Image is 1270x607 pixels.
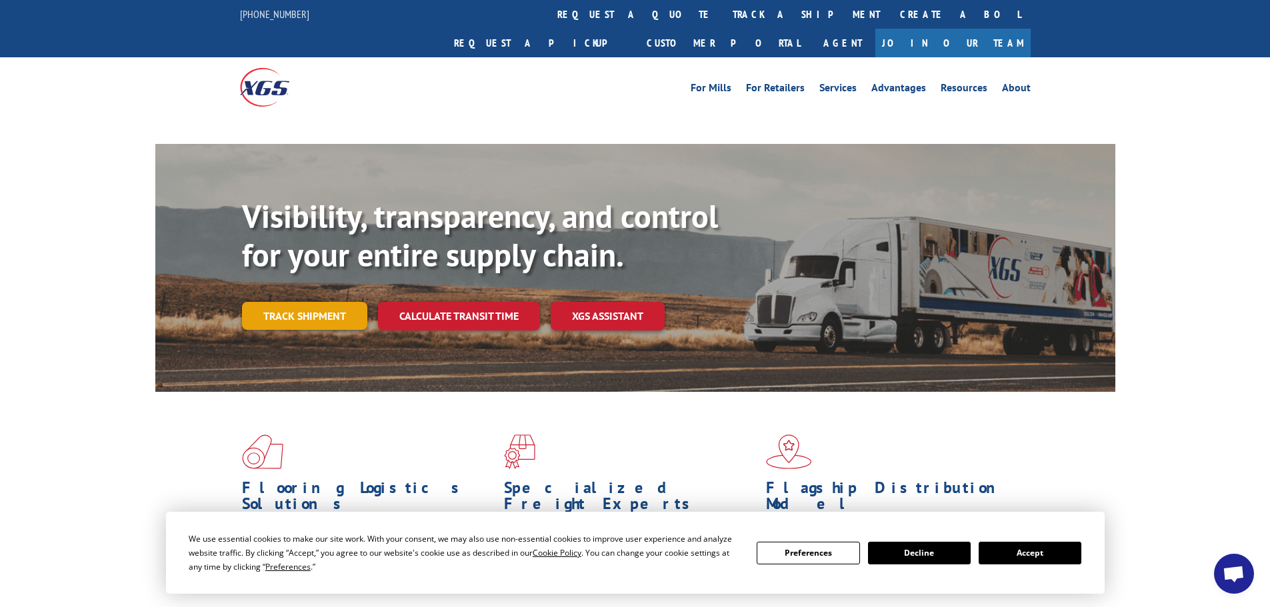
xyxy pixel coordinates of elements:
[979,542,1081,564] button: Accept
[504,480,756,518] h1: Specialized Freight Experts
[166,512,1105,594] div: Cookie Consent Prompt
[551,302,665,330] a: XGS ASSISTANT
[265,561,311,572] span: Preferences
[875,29,1031,57] a: Join Our Team
[242,434,283,469] img: xgs-icon-total-supply-chain-intelligence-red
[757,542,859,564] button: Preferences
[242,195,718,275] b: Visibility, transparency, and control for your entire supply chain.
[378,302,540,330] a: Calculate transit time
[941,83,987,97] a: Resources
[504,434,535,469] img: xgs-icon-focused-on-flooring-red
[444,29,637,57] a: Request a pickup
[533,547,581,558] span: Cookie Policy
[691,83,731,97] a: For Mills
[766,480,1018,518] h1: Flagship Distribution Model
[1002,83,1031,97] a: About
[240,7,309,21] a: [PHONE_NUMBER]
[637,29,810,57] a: Customer Portal
[242,302,367,330] a: Track shipment
[746,83,805,97] a: For Retailers
[810,29,875,57] a: Agent
[1214,554,1254,594] div: Open chat
[819,83,857,97] a: Services
[766,434,812,469] img: xgs-icon-flagship-distribution-model-red
[868,542,971,564] button: Decline
[189,532,741,574] div: We use essential cookies to make our site work. With your consent, we may also use non-essential ...
[242,480,494,518] h1: Flooring Logistics Solutions
[871,83,926,97] a: Advantages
